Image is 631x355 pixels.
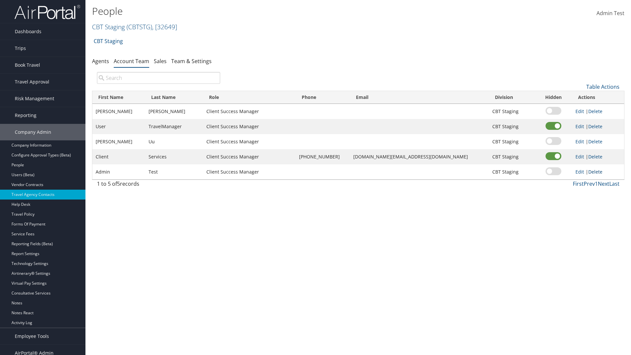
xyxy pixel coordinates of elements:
span: Travel Approval [15,74,49,90]
span: Admin Test [596,10,624,17]
a: Table Actions [586,83,619,90]
a: First [573,180,584,187]
span: Book Travel [15,57,40,73]
a: Delete [588,138,602,145]
td: | [572,164,624,179]
td: Services [145,149,203,164]
td: Client Success Manager [203,149,296,164]
td: [PERSON_NAME] [92,134,145,149]
a: CBT Staging [94,35,123,48]
input: Search [97,72,220,84]
th: Email: activate to sort column ascending [350,91,489,104]
td: Client Success Manager [203,134,296,149]
a: Delete [588,169,602,175]
td: Admin [92,164,145,179]
span: Employee Tools [15,328,49,344]
h1: People [92,4,447,18]
div: 1 to 5 of records [97,180,220,191]
span: Reporting [15,107,36,124]
a: Delete [588,108,602,114]
span: Company Admin [15,124,51,140]
td: Client [92,149,145,164]
td: | [572,149,624,164]
a: Next [598,180,609,187]
a: Edit [575,108,584,114]
td: [PERSON_NAME] [145,104,203,119]
th: Phone [296,91,350,104]
a: Prev [584,180,595,187]
span: 5 [117,180,120,187]
span: Trips [15,40,26,57]
td: CBT Staging [489,164,535,179]
a: 1 [595,180,598,187]
a: Delete [588,123,602,130]
a: Delete [588,154,602,160]
a: Account Team [114,58,149,65]
td: CBT Staging [489,104,535,119]
td: User [92,119,145,134]
td: Client Success Manager [203,119,296,134]
img: airportal-logo.png [14,4,80,20]
a: Team & Settings [171,58,212,65]
td: [PERSON_NAME] [92,104,145,119]
td: | [572,134,624,149]
td: Test [145,164,203,179]
a: CBT Staging [92,22,177,31]
td: | [572,119,624,134]
a: Edit [575,169,584,175]
th: Last Name: activate to sort column ascending [145,91,203,104]
span: Risk Management [15,90,54,107]
td: Client Success Manager [203,104,296,119]
td: Client Success Manager [203,164,296,179]
a: Last [609,180,619,187]
a: Edit [575,154,584,160]
th: Division: activate to sort column ascending [489,91,535,104]
span: Dashboards [15,23,41,40]
td: CBT Staging [489,134,535,149]
td: Uu [145,134,203,149]
a: Edit [575,123,584,130]
span: ( CBTSTG ) [127,22,152,31]
td: CBT Staging [489,119,535,134]
th: First Name: activate to sort column ascending [92,91,145,104]
td: [DOMAIN_NAME][EMAIL_ADDRESS][DOMAIN_NAME] [350,149,489,164]
a: Agents [92,58,109,65]
td: | [572,104,624,119]
td: TravelManager [145,119,203,134]
a: Sales [154,58,167,65]
a: Admin Test [596,3,624,24]
span: , [ 32649 ] [152,22,177,31]
th: Hidden: activate to sort column ascending [535,91,572,104]
th: Role: activate to sort column ascending [203,91,296,104]
a: Edit [575,138,584,145]
th: Actions [572,91,624,104]
td: [PHONE_NUMBER] [296,149,350,164]
td: CBT Staging [489,149,535,164]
